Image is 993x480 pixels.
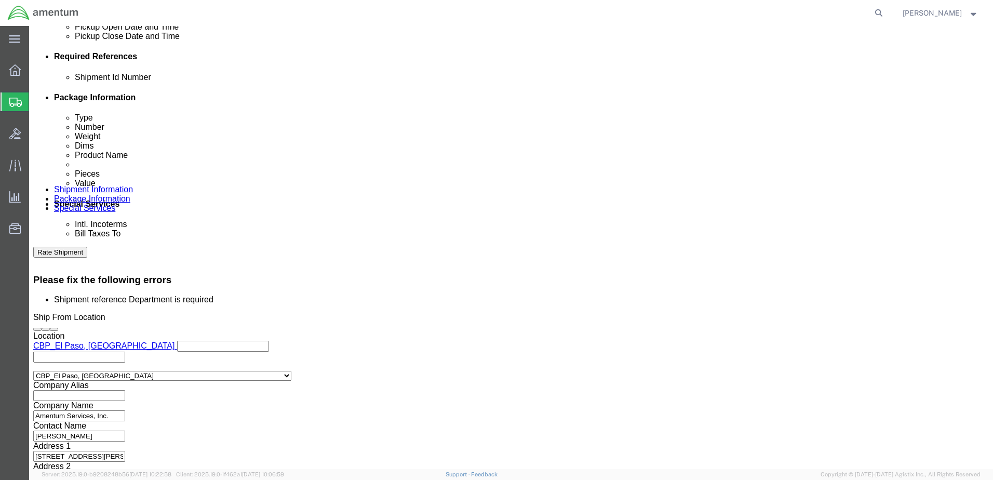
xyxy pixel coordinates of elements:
[471,471,498,477] a: Feedback
[821,470,981,479] span: Copyright © [DATE]-[DATE] Agistix Inc., All Rights Reserved
[42,471,171,477] span: Server: 2025.19.0-b9208248b56
[446,471,472,477] a: Support
[902,7,979,19] button: [PERSON_NAME]
[129,471,171,477] span: [DATE] 10:22:58
[176,471,284,477] span: Client: 2025.19.0-1f462a1
[29,26,993,469] iframe: FS Legacy Container
[903,7,962,19] span: ADRIAN RODRIGUEZ, JR
[242,471,284,477] span: [DATE] 10:06:59
[7,5,79,21] img: logo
